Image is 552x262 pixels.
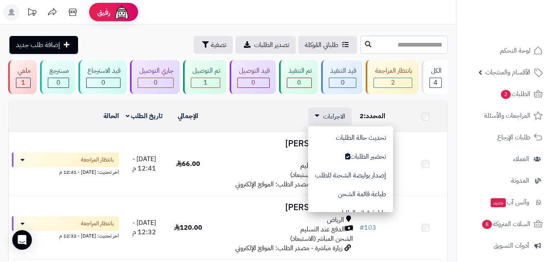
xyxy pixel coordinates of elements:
[16,66,31,76] div: ملغي
[277,60,320,94] a: تم التنفيذ 0
[461,106,547,125] a: المراجعات والأسئلة
[500,45,530,56] span: لوحة التحكم
[485,67,530,78] span: الأقسام والمنتجات
[434,78,438,87] span: 4
[305,40,338,50] span: طلباتي المُوكلة
[494,240,529,251] span: أدوات التسويق
[38,60,77,94] a: مسترجع 0
[300,225,345,234] span: الدفع عند التسليم
[482,220,492,229] span: 8
[126,111,163,121] a: تاريخ الطلب
[360,223,364,233] span: #
[327,215,344,225] span: الرياض
[16,40,60,50] span: إضافة طلب جديد
[12,230,32,250] div: Open Intercom Messenger
[308,185,393,204] button: طباعة قائمة الشحن
[138,66,174,76] div: جاري التوصيل
[391,78,395,87] span: 2
[132,218,156,237] span: [DATE] - 12:32 م
[211,40,226,50] span: تصفية
[298,36,357,54] a: طلباتي المُوكلة
[490,197,529,208] span: وآتس آب
[86,66,121,76] div: قيد الاسترجاع
[194,36,233,54] button: تصفية
[461,171,547,190] a: المدونة
[308,166,393,185] button: إصدار بوليصة الشحنة للطلب
[461,128,547,147] a: طلبات الإرجاع
[138,78,173,87] div: 0
[374,78,412,87] div: 2
[320,60,364,94] a: قيد التنفيذ 0
[497,132,530,143] span: طلبات الإرجاع
[308,128,393,147] button: تحديث حالة الطلبات
[461,149,547,169] a: العملاء
[176,159,200,169] span: 66.00
[154,78,158,87] span: 0
[360,111,364,121] span: 2
[251,78,255,87] span: 0
[16,78,30,87] div: 1
[315,112,345,121] a: الاجراءات
[103,111,119,121] a: الحالة
[287,78,311,87] div: 0
[300,161,345,170] span: الدفع عند التسليم
[287,66,312,76] div: تم التنفيذ
[7,60,38,94] a: ملغي 1
[174,223,202,233] span: 120.00
[254,40,289,50] span: تصدير الطلبات
[21,78,25,87] span: 1
[22,4,42,22] a: تحديثات المنصة
[235,243,342,253] span: زيارة مباشرة - مصدر الطلب: الموقع الإلكتروني
[481,218,530,230] span: السلات المتروكة
[461,236,547,255] a: أدوات التسويق
[81,156,114,164] span: بانتظار المراجعة
[87,78,121,87] div: 0
[12,231,119,240] div: اخر تحديث: [DATE] - 12:32 م
[81,219,114,228] span: بانتظار المراجعة
[48,66,69,76] div: مسترجع
[237,66,270,76] div: قيد التوصيل
[308,204,393,222] button: طباعة فواتير الطلبات
[203,78,208,87] span: 1
[323,112,345,121] span: الاجراءات
[461,41,547,60] a: لوحة التحكم
[235,179,342,189] span: زيارة مباشرة - مصدر الطلب: الموقع الإلكتروني
[373,66,412,76] div: بانتظار المراجعة
[101,78,105,87] span: 0
[235,36,296,54] a: تصدير الطلبات
[364,60,420,94] a: بانتظار المراجعة 2
[461,84,547,104] a: الطلبات2
[290,234,353,244] span: الشحن المباشر (الاستبعاد)
[501,90,511,99] span: 2
[48,78,69,87] div: 0
[191,78,220,87] div: 1
[213,139,353,148] h3: [PERSON_NAME]
[329,78,356,87] div: 0
[329,66,357,76] div: قيد التنفيذ
[429,66,442,76] div: الكل
[461,214,547,234] a: السلات المتروكة8
[308,147,393,166] button: تحضير الطلبات
[461,193,547,212] a: وآتس آبجديد
[511,175,529,186] span: المدونة
[114,4,130,20] img: ai-face.png
[191,66,220,76] div: تم التوصيل
[420,60,449,94] a: الكل4
[213,203,353,212] h3: [PERSON_NAME]
[496,21,544,38] img: logo-2.png
[238,78,269,87] div: 0
[290,170,353,180] span: الشحن المباشر (الاستبعاد)
[491,198,506,207] span: جديد
[132,154,156,173] span: [DATE] - 12:41 م
[12,167,119,176] div: اخر تحديث: [DATE] - 12:41 م
[181,60,228,94] a: تم التوصيل 1
[500,88,530,100] span: الطلبات
[360,223,376,233] a: #103
[77,60,129,94] a: قيد الاسترجاع 0
[178,111,198,121] a: الإجمالي
[513,153,529,165] span: العملاء
[9,36,78,54] a: إضافة طلب جديد
[97,7,110,17] span: رفيق
[484,110,530,121] span: المراجعات والأسئلة
[128,60,181,94] a: جاري التوصيل 0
